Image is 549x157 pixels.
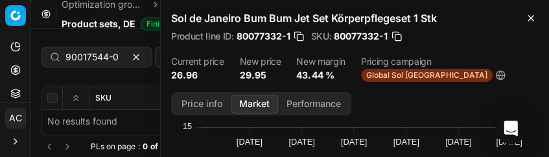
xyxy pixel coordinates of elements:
text: [DATE] [341,137,367,147]
button: Go to next page [60,139,75,154]
div: : [91,141,166,152]
button: Performance [278,95,349,114]
text: [DATE] [445,137,471,147]
input: Search by SKU or title [65,51,118,64]
span: Product sets, DE [62,18,135,30]
span: Product sets, DEFinished [62,18,183,30]
text: [DATE] [393,137,419,147]
span: PLs on page [91,141,135,152]
span: Product line ID : [171,32,233,41]
h2: Sol de Janeiro Bum Bum Jet Set Körperpflegeset 1 Stk [171,10,539,26]
span: SKU : [310,32,331,41]
strong: of [150,141,158,152]
dt: New price [239,57,281,66]
span: 80077332-1 [236,30,290,43]
dt: New margin [296,57,345,66]
button: Price info [173,95,231,114]
nav: pagination [41,139,75,154]
strong: 0 [143,141,148,152]
button: Expand all [68,90,84,106]
text: 15 [183,121,192,131]
button: AC [5,108,26,128]
button: Go to previous page [41,139,57,154]
text: [DATE] [237,137,263,147]
span: 80077332-1 [334,30,388,43]
dd: 26.96 [171,69,224,82]
dd: 29.95 [239,69,281,82]
span: AC [6,108,25,128]
button: Market [231,95,278,114]
text: [DATE] [288,137,314,147]
dt: Current price [171,57,224,66]
div: Open Intercom Messenger [495,113,526,144]
span: Global Sol [GEOGRAPHIC_DATA] [361,69,493,82]
dd: 43.44 % [296,69,345,82]
span: Finished [141,18,183,30]
span: SKU [95,93,111,103]
dt: Pricing campaign [361,57,506,66]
